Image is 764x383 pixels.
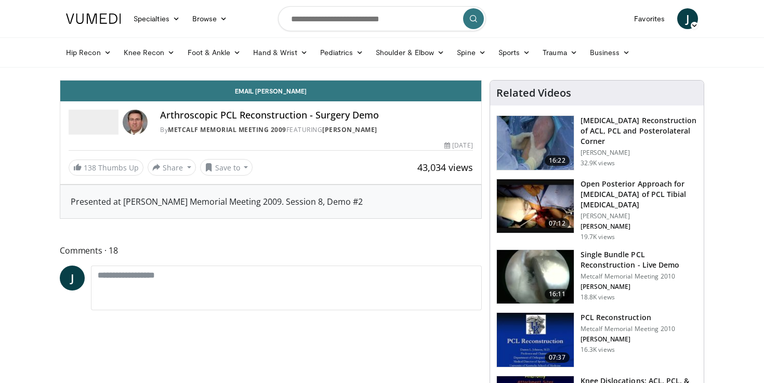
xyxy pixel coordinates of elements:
img: Picture_4_16_3.png.150x105_q85_crop-smart_upscale.jpg [497,313,574,367]
span: 43,034 views [417,161,473,174]
img: Metcalf Memorial Meeting 2009 [69,110,118,135]
a: Browse [186,8,234,29]
h3: PCL Reconstruction [581,312,675,323]
p: [PERSON_NAME] [581,335,675,344]
span: 07:37 [545,352,570,363]
a: Favorites [628,8,671,29]
a: J [677,8,698,29]
p: 19.7K views [581,233,615,241]
div: [DATE] [444,141,472,150]
p: [PERSON_NAME] [581,149,697,157]
span: 16:11 [545,289,570,299]
a: Knee Recon [117,42,181,63]
a: Specialties [127,8,186,29]
span: Comments 18 [60,244,482,257]
a: Shoulder & Elbow [370,42,451,63]
a: 16:11 Single Bundle PCL Reconstruction - Live Demo Metcalf Memorial Meeting 2010 [PERSON_NAME] 18... [496,249,697,305]
a: Foot & Ankle [181,42,247,63]
h3: Single Bundle PCL Reconstruction - Live Demo [581,249,697,270]
a: 16:22 [MEDICAL_DATA] Reconstruction of ACL, PCL and Posterolateral Corner [PERSON_NAME] 32.9K views [496,115,697,170]
p: [PERSON_NAME] [581,283,697,291]
span: 07:12 [545,218,570,229]
span: 16:22 [545,155,570,166]
a: Hand & Wrist [247,42,314,63]
input: Search topics, interventions [278,6,486,31]
h4: Arthroscopic PCL Reconstruction - Surgery Demo [160,110,473,121]
button: Save to [200,159,253,176]
a: Pediatrics [314,42,370,63]
div: By FEATURING [160,125,473,135]
p: Metcalf Memorial Meeting 2010 [581,325,675,333]
a: Trauma [536,42,584,63]
a: Hip Recon [60,42,117,63]
a: 07:12 Open Posterior Approach for [MEDICAL_DATA] of PCL Tibial [MEDICAL_DATA] [PERSON_NAME] [PERS... [496,179,697,241]
a: Business [584,42,637,63]
p: 18.8K views [581,293,615,301]
img: Stone_ACL_PCL_FL8_Widescreen_640x360_100007535_3.jpg.150x105_q85_crop-smart_upscale.jpg [497,116,574,170]
h3: Open Posterior Approach for [MEDICAL_DATA] of PCL Tibial [MEDICAL_DATA] [581,179,697,210]
img: wick_3.png.150x105_q85_crop-smart_upscale.jpg [497,250,574,304]
p: [PERSON_NAME] [581,222,697,231]
h3: [MEDICAL_DATA] Reconstruction of ACL, PCL and Posterolateral Corner [581,115,697,147]
img: VuMedi Logo [66,14,121,24]
p: Metcalf Memorial Meeting 2010 [581,272,697,281]
a: Spine [451,42,492,63]
a: 07:37 PCL Reconstruction Metcalf Memorial Meeting 2010 [PERSON_NAME] 16.3K views [496,312,697,367]
button: Share [148,159,196,176]
a: [PERSON_NAME] [322,125,377,134]
p: [PERSON_NAME] [581,212,697,220]
p: 16.3K views [581,346,615,354]
a: Metcalf Memorial Meeting 2009 [168,125,286,134]
div: Presented at [PERSON_NAME] Memorial Meeting 2009. Session 8, Demo #2 [71,195,471,208]
img: e9f6b273-e945-4392-879d-473edd67745f.150x105_q85_crop-smart_upscale.jpg [497,179,574,233]
p: 32.9K views [581,159,615,167]
a: J [60,266,85,290]
a: Sports [492,42,537,63]
a: Email [PERSON_NAME] [60,81,481,101]
img: Avatar [123,110,148,135]
h4: Related Videos [496,87,571,99]
a: 138 Thumbs Up [69,160,143,176]
span: 138 [84,163,96,173]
